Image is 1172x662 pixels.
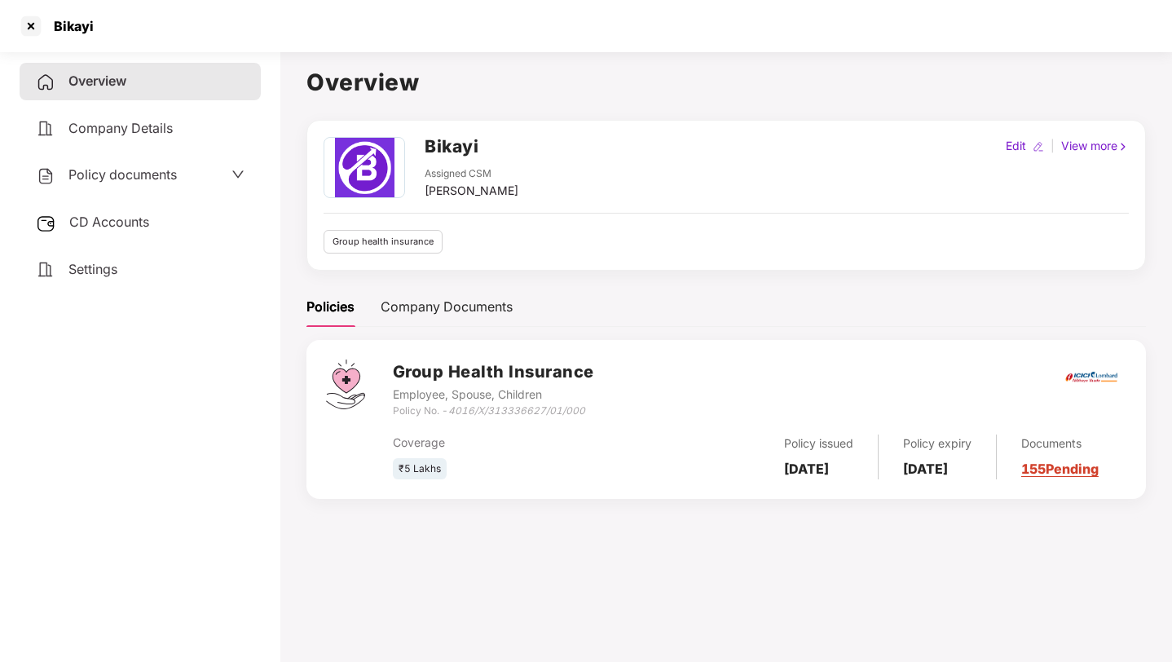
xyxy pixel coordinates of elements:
[393,360,594,385] h3: Group Health Insurance
[231,168,245,181] span: down
[903,461,948,477] b: [DATE]
[425,133,478,160] h2: Bikayi
[393,434,637,452] div: Coverage
[326,360,365,409] img: svg+xml;base64,PHN2ZyB4bWxucz0iaHR0cDovL3d3dy53My5vcmcvMjAwMC9zdmciIHdpZHRoPSI0Ny43MTQiIGhlaWdodD...
[381,297,513,317] div: Company Documents
[1021,435,1099,452] div: Documents
[393,404,594,419] div: Policy No. -
[448,404,585,417] i: 4016/X/313336627/01/000
[306,297,355,317] div: Policies
[784,435,853,452] div: Policy issued
[306,64,1146,100] h1: Overview
[36,73,55,92] img: svg+xml;base64,PHN2ZyB4bWxucz0iaHR0cDovL3d3dy53My5vcmcvMjAwMC9zdmciIHdpZHRoPSIyNCIgaGVpZ2h0PSIyNC...
[1021,461,1099,477] a: 155 Pending
[324,230,443,254] div: Group health insurance
[425,182,518,200] div: [PERSON_NAME]
[68,73,126,89] span: Overview
[1062,367,1121,387] img: icici.png
[69,214,149,230] span: CD Accounts
[36,260,55,280] img: svg+xml;base64,PHN2ZyB4bWxucz0iaHR0cDovL3d3dy53My5vcmcvMjAwMC9zdmciIHdpZHRoPSIyNCIgaGVpZ2h0PSIyNC...
[784,461,829,477] b: [DATE]
[903,435,972,452] div: Policy expiry
[1058,137,1132,155] div: View more
[36,119,55,139] img: svg+xml;base64,PHN2ZyB4bWxucz0iaHR0cDovL3d3dy53My5vcmcvMjAwMC9zdmciIHdpZHRoPSIyNCIgaGVpZ2h0PSIyNC...
[1117,141,1129,152] img: rightIcon
[68,166,177,183] span: Policy documents
[1002,137,1029,155] div: Edit
[68,261,117,277] span: Settings
[68,120,173,136] span: Company Details
[425,166,518,182] div: Assigned CSM
[326,138,402,197] img: bikayi-logo.png
[393,458,447,480] div: ₹5 Lakhs
[36,166,55,186] img: svg+xml;base64,PHN2ZyB4bWxucz0iaHR0cDovL3d3dy53My5vcmcvMjAwMC9zdmciIHdpZHRoPSIyNCIgaGVpZ2h0PSIyNC...
[1047,137,1058,155] div: |
[393,386,594,404] div: Employee, Spouse, Children
[44,18,94,34] div: Bikayi
[1033,141,1044,152] img: editIcon
[36,214,56,233] img: svg+xml;base64,PHN2ZyB3aWR0aD0iMjUiIGhlaWdodD0iMjQiIHZpZXdCb3g9IjAgMCAyNSAyNCIgZmlsbD0ibm9uZSIgeG...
